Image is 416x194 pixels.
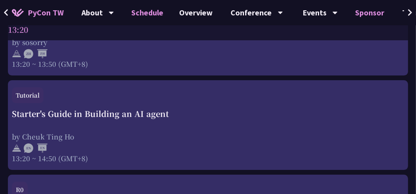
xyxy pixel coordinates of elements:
div: by sosorry [12,37,404,47]
div: 13:20 ~ 13:50 (GMT+8) [12,59,404,69]
span: PyCon TW [28,7,64,19]
div: 13:20 [8,19,408,40]
img: ZHZH.38617ef.svg [24,49,47,58]
div: Tutorial [12,87,43,103]
img: svg+xml;base64,PHN2ZyB4bWxucz0iaHR0cDovL3d3dy53My5vcmcvMjAwMC9zdmciIHdpZHRoPSIyNCIgaGVpZ2h0PSIyNC... [12,49,21,58]
img: Home icon of PyCon TW 2025 [12,9,24,17]
img: svg+xml;base64,PHN2ZyB4bWxucz0iaHR0cDovL3d3dy53My5vcmcvMjAwMC9zdmciIHdpZHRoPSIyNCIgaGVpZ2h0PSIyNC... [12,143,21,153]
img: ENEN.5a408d1.svg [24,143,47,153]
div: by Cheuk Ting Ho [12,132,404,141]
div: 13:20 ~ 14:50 (GMT+8) [12,153,404,163]
a: PyCon TW [4,3,72,23]
div: Starter's Guide in Building an AI agent [12,108,404,120]
a: Tutorial Starter's Guide in Building an AI agent by Cheuk Ting Ho 13:20 ~ 14:50 (GMT+8) [12,87,404,163]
